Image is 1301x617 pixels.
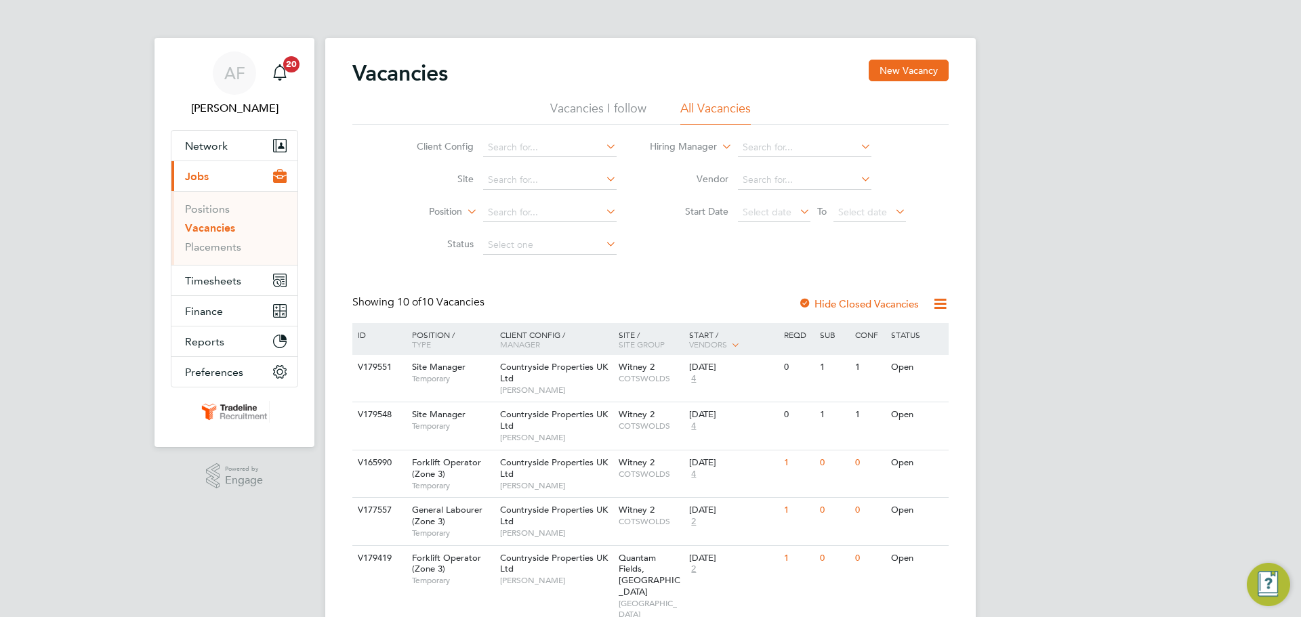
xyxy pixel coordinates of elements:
a: 20 [266,51,293,95]
span: Select date [838,206,887,218]
a: Powered byEngage [206,463,264,489]
div: 0 [852,450,887,475]
span: 10 Vacancies [397,295,484,309]
div: V177557 [354,498,402,523]
label: Hide Closed Vacancies [798,297,919,310]
span: Witney 2 [619,456,655,468]
span: Countryside Properties UK Ltd [500,456,608,480]
span: Temporary [412,373,493,384]
button: Finance [171,296,297,326]
span: [PERSON_NAME] [500,432,612,443]
div: Jobs [171,191,297,265]
input: Search for... [738,171,871,190]
a: Vacancies [185,221,235,234]
span: Witney 2 [619,408,655,420]
span: 4 [689,373,698,385]
div: 0 [781,402,816,427]
span: [PERSON_NAME] [500,575,612,586]
span: Vendors [689,339,727,349]
div: [DATE] [689,553,777,564]
div: 0 [852,498,887,523]
span: Quantam Fields, [GEOGRAPHIC_DATA] [619,552,680,598]
span: Type [412,339,431,349]
div: ID [354,323,402,346]
span: Powered by [225,463,263,475]
input: Select one [483,236,617,255]
img: tradelinerecruitment-logo-retina.png [199,401,270,423]
span: Reports [185,335,224,348]
span: Select date [743,206,791,218]
button: Reports [171,326,297,356]
label: Client Config [396,140,474,152]
label: Position [384,205,462,219]
span: [PERSON_NAME] [500,480,612,491]
span: [PERSON_NAME] [500,385,612,396]
div: 0 [781,355,816,380]
li: Vacancies I follow [550,100,646,125]
span: COTSWOLDS [619,469,683,480]
div: 1 [852,355,887,380]
span: Site Group [619,339,665,349]
input: Search for... [738,138,871,157]
nav: Main navigation [154,38,314,447]
input: Search for... [483,138,617,157]
button: Engage Resource Center [1247,563,1290,606]
span: Site Manager [412,361,466,373]
div: Open [888,355,947,380]
h2: Vacancies [352,60,448,87]
div: Client Config / [497,323,615,356]
div: V165990 [354,450,402,475]
div: Site / [615,323,686,356]
div: V179419 [354,546,402,571]
span: 4 [689,469,698,480]
div: 1 [817,402,852,427]
span: 2 [689,563,698,575]
span: COTSWOLDS [619,373,683,384]
span: Witney 2 [619,504,655,515]
span: Engage [225,475,263,486]
a: AF[PERSON_NAME] [171,51,298,116]
span: Temporary [412,480,493,491]
div: Open [888,450,947,475]
div: 1 [781,450,816,475]
div: Reqd [781,323,816,346]
span: Countryside Properties UK Ltd [500,408,608,431]
div: Open [888,402,947,427]
span: General Labourer (Zone 3) [412,504,482,527]
span: Temporary [412,421,493,431]
button: New Vacancy [869,60,949,81]
span: Finance [185,305,223,318]
span: 4 [689,421,698,432]
span: Site Manager [412,408,466,420]
div: V179551 [354,355,402,380]
span: AF [224,64,245,82]
div: 0 [817,498,852,523]
label: Start Date [650,205,728,217]
button: Jobs [171,161,297,191]
div: Showing [352,295,487,310]
div: 1 [781,498,816,523]
div: 0 [817,546,852,571]
span: 10 of [397,295,421,309]
span: Temporary [412,575,493,586]
input: Search for... [483,171,617,190]
span: Network [185,140,228,152]
div: 1 [781,546,816,571]
div: 0 [852,546,887,571]
span: Countryside Properties UK Ltd [500,361,608,384]
div: [DATE] [689,409,777,421]
div: [DATE] [689,505,777,516]
span: To [813,203,831,220]
span: Forklift Operator (Zone 3) [412,456,481,480]
span: COTSWOLDS [619,516,683,527]
button: Preferences [171,357,297,387]
span: Manager [500,339,540,349]
li: All Vacancies [680,100,751,125]
span: Forklift Operator (Zone 3) [412,552,481,575]
span: COTSWOLDS [619,421,683,431]
div: Sub [817,323,852,346]
span: [PERSON_NAME] [500,528,612,538]
div: Open [888,546,947,571]
label: Vendor [650,173,728,185]
a: Go to home page [171,401,298,423]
